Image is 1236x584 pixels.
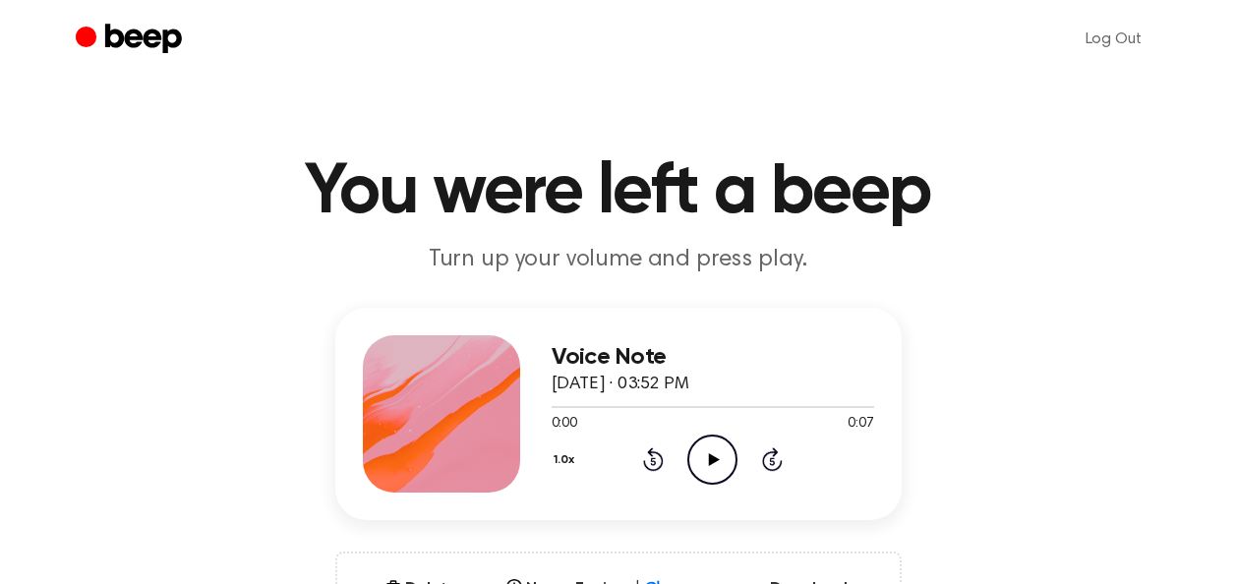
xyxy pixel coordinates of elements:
[552,414,577,435] span: 0:00
[115,157,1122,228] h1: You were left a beep
[552,344,874,371] h3: Voice Note
[552,443,582,477] button: 1.0x
[1066,16,1161,63] a: Log Out
[848,414,873,435] span: 0:07
[552,376,689,393] span: [DATE] · 03:52 PM
[76,21,187,59] a: Beep
[241,244,996,276] p: Turn up your volume and press play.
